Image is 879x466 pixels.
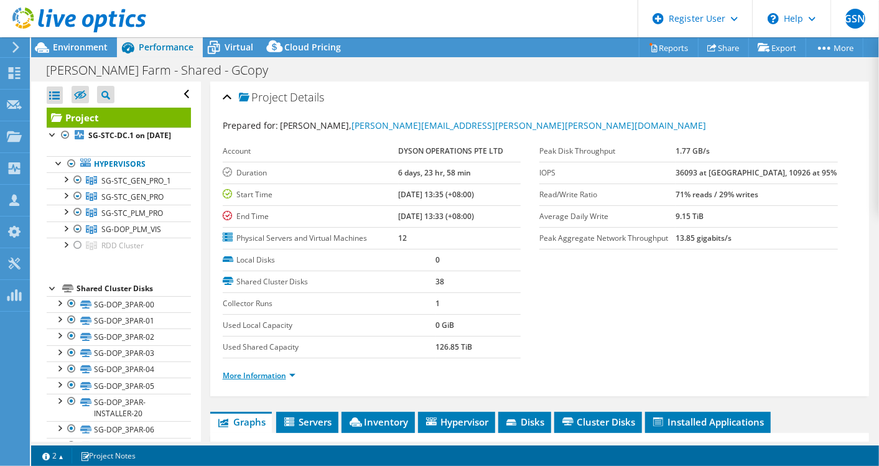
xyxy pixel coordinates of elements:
label: Used Shared Capacity [223,341,436,353]
b: 12 [399,233,407,243]
a: SG-DOP_3PAR-03 [47,345,191,361]
a: Hypervisors [47,156,191,172]
b: SG-STC-DC.1 on [DATE] [88,130,171,141]
a: SG-STC-DC.1 on [DATE] [47,128,191,144]
a: More Information [223,370,295,381]
b: 1.77 GB/s [676,146,710,156]
a: More [806,38,863,57]
span: Installed Applications [651,416,765,428]
a: SG-DOP_3PAR-05 [47,378,191,394]
a: SG-STC_PLM_PRO [47,205,191,221]
div: Shared Cluster Disks [77,281,191,296]
label: Duration [223,167,399,179]
b: 13.85 gigabits/s [676,233,732,243]
label: Shared Cluster Disks [223,276,436,288]
span: Graphs [216,416,266,428]
b: 9.15 TiB [676,211,704,221]
a: SG-DOP_3PAR-04 [47,361,191,378]
span: GSN [845,9,865,29]
a: Export [748,38,806,57]
label: End Time [223,210,399,223]
label: Used Local Capacity [223,319,436,332]
a: SG-DOP_3PAR-00 [47,296,191,312]
a: SG-DOP_PLM_VIS [47,221,191,238]
span: SG-STC_GEN_PRO [101,192,164,202]
a: Project [47,108,191,128]
a: SG-STC_GEN_PRO_1 [47,172,191,189]
label: Read/Write Ratio [539,189,676,201]
a: SG-DOP_3PAR-06 [47,421,191,437]
label: Prepared for: [223,119,278,131]
a: [PERSON_NAME][EMAIL_ADDRESS][PERSON_NAME][PERSON_NAME][DOMAIN_NAME] [352,119,707,131]
a: Share [698,38,749,57]
span: Cluster Disks [560,416,636,428]
a: Project Notes [72,448,144,464]
span: Disks [505,416,545,428]
b: 38 [436,276,445,287]
label: Peak Disk Throughput [539,145,676,157]
svg: \n [768,13,779,24]
b: 71% reads / 29% writes [676,189,758,200]
a: RDD Cluster [47,238,191,254]
label: Account [223,145,399,157]
span: Virtual [225,41,253,53]
label: Peak Aggregate Network Throughput [539,232,676,245]
span: Servers [282,416,332,428]
span: Hypervisor [424,416,489,428]
a: 2 [34,448,72,464]
label: Collector Runs [223,297,436,310]
label: Local Disks [223,254,436,266]
a: SG-DOP_3PAR-08 [47,438,191,454]
span: Details [291,90,325,105]
a: SG-STC_GEN_PRO [47,189,191,205]
b: [DATE] 13:35 (+08:00) [399,189,475,200]
span: SG-STC_PLM_PRO [101,208,163,218]
a: SG-DOP_3PAR-01 [47,312,191,329]
b: 1 [436,298,440,309]
span: Environment [53,41,108,53]
b: 36093 at [GEOGRAPHIC_DATA], 10926 at 95% [676,167,837,178]
b: 126.85 TiB [436,342,473,352]
span: SG-STC_GEN_PRO_1 [101,175,171,186]
span: RDD Cluster [101,240,144,251]
b: DYSON OPERATIONS PTE LTD [399,146,504,156]
label: Start Time [223,189,399,201]
label: Physical Servers and Virtual Machines [223,232,399,245]
span: SG-DOP_PLM_VIS [101,224,161,235]
b: 0 GiB [436,320,455,330]
a: SG-DOP_3PAR-INSTALLER-20 [47,394,191,421]
b: [DATE] 13:33 (+08:00) [399,211,475,221]
label: Average Daily Write [539,210,676,223]
span: Performance [139,41,193,53]
span: Inventory [348,416,409,428]
a: SG-DOP_3PAR-02 [47,329,191,345]
label: IOPS [539,167,676,179]
span: [PERSON_NAME], [280,119,707,131]
b: 6 days, 23 hr, 58 min [399,167,472,178]
b: 0 [436,254,440,265]
span: Project [239,91,287,104]
a: Reports [639,38,699,57]
span: Cloud Pricing [284,41,341,53]
h1: [PERSON_NAME] Farm - Shared - GCopy [40,63,287,77]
